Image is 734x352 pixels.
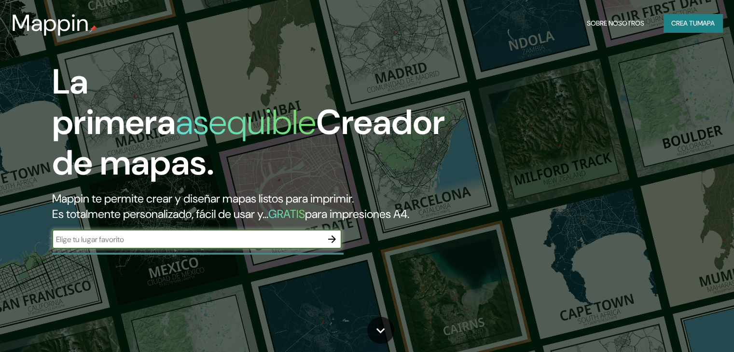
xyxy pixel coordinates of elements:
[583,14,648,32] button: Sobre nosotros
[52,206,268,221] font: Es totalmente personalizado, fácil de usar y...
[697,19,715,27] font: mapa
[52,234,322,245] input: Elige tu lugar favorito
[664,14,722,32] button: Crea tumapa
[176,100,316,145] font: asequible
[52,59,176,145] font: La primera
[587,19,644,27] font: Sobre nosotros
[671,19,697,27] font: Crea tu
[305,206,409,221] font: para impresiones A4.
[52,100,445,185] font: Creador de mapas.
[12,8,89,38] font: Mappin
[52,191,354,206] font: Mappin te permite crear y diseñar mapas listos para imprimir.
[89,25,97,33] img: pin de mapeo
[268,206,305,221] font: GRATIS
